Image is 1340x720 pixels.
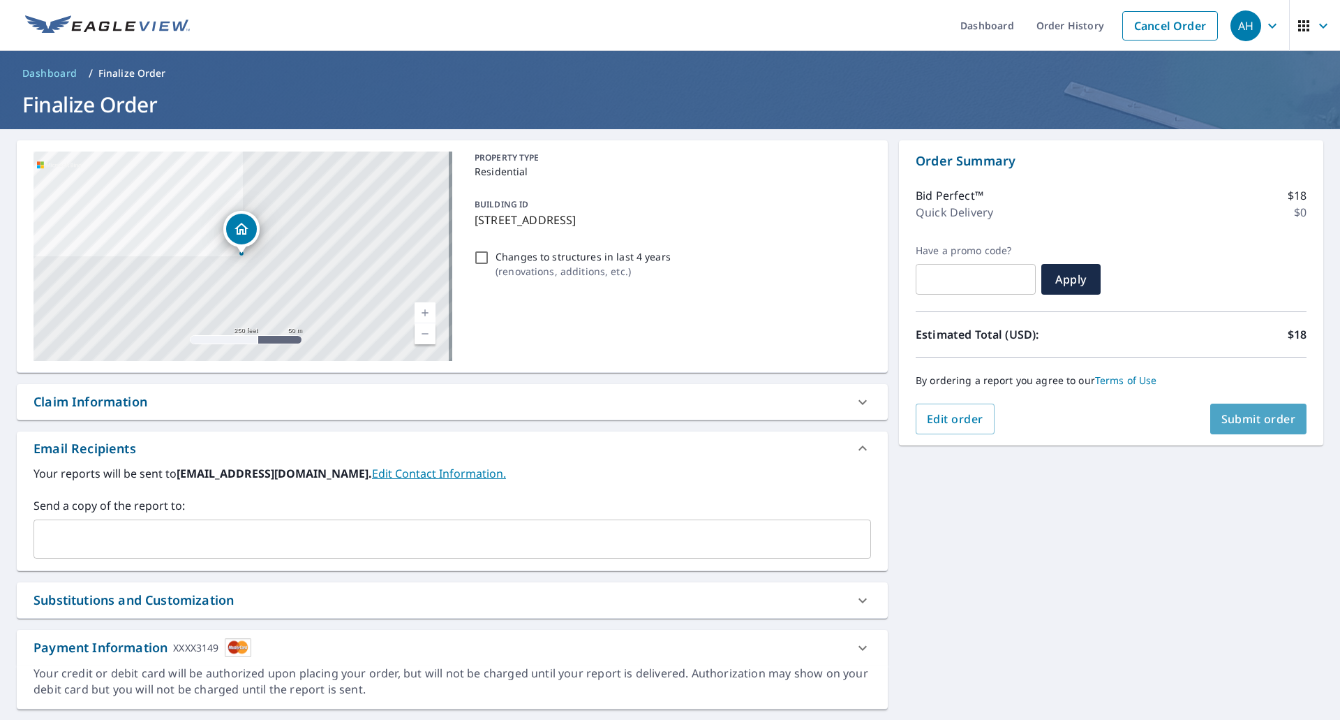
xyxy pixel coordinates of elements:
button: Submit order [1210,404,1307,434]
div: Claim Information [33,392,147,411]
button: Edit order [916,404,995,434]
h1: Finalize Order [17,90,1323,119]
div: XXXX3149 [173,638,218,657]
div: Substitutions and Customization [17,582,888,618]
img: EV Logo [25,15,190,36]
p: Estimated Total (USD): [916,326,1111,343]
p: Residential [475,164,865,179]
p: $0 [1294,204,1306,221]
button: Apply [1041,264,1101,295]
a: Terms of Use [1095,374,1157,387]
div: Email Recipients [33,439,136,458]
div: Your credit or debit card will be authorized upon placing your order, but will not be charged unt... [33,666,871,698]
div: Payment Information [33,638,251,657]
label: Send a copy of the report to: [33,497,871,514]
a: EditContactInfo [372,466,506,481]
p: By ordering a report you agree to our [916,374,1306,387]
img: cardImage [225,638,251,657]
p: ( renovations, additions, etc. ) [496,264,671,279]
div: AH [1230,10,1261,41]
label: Your reports will be sent to [33,465,871,482]
label: Have a promo code? [916,244,1036,257]
span: Apply [1052,272,1089,287]
p: Changes to structures in last 4 years [496,249,671,264]
a: Dashboard [17,62,83,85]
p: [STREET_ADDRESS] [475,212,865,228]
div: Email Recipients [17,432,888,465]
a: Cancel Order [1122,11,1218,41]
p: PROPERTY TYPE [475,152,865,164]
p: Order Summary [916,152,1306,170]
a: Current Level 17, Zoom In [415,302,435,323]
span: Dashboard [22,66,77,80]
p: Bid Perfect™ [916,187,983,204]
nav: breadcrumb [17,62,1323,85]
span: Edit order [927,411,983,427]
a: Current Level 17, Zoom Out [415,323,435,344]
p: BUILDING ID [475,198,528,210]
div: Dropped pin, building 1, Residential property, 10533 23rd Dr SE Everett, WA 98208 [223,211,260,254]
div: Payment InformationXXXX3149cardImage [17,630,888,666]
span: Submit order [1221,411,1296,427]
b: [EMAIL_ADDRESS][DOMAIN_NAME]. [177,466,372,481]
p: $18 [1288,326,1306,343]
p: Finalize Order [98,66,166,80]
p: $18 [1288,187,1306,204]
div: Claim Information [17,384,888,420]
li: / [89,65,93,82]
p: Quick Delivery [916,204,993,221]
div: Substitutions and Customization [33,591,234,610]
